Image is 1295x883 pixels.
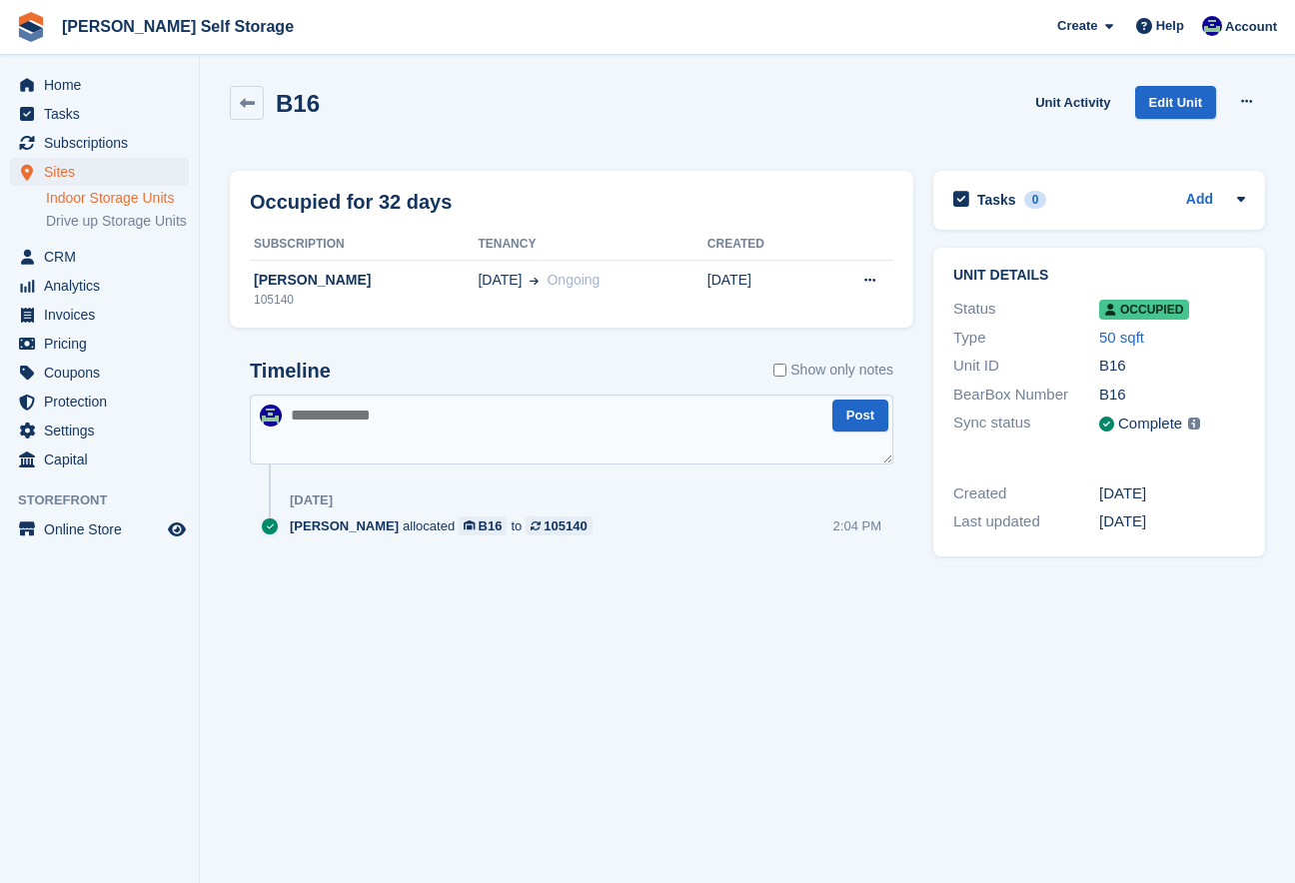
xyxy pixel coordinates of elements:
span: Home [44,71,164,99]
a: menu [10,71,189,99]
a: menu [10,158,189,186]
a: Edit Unit [1135,86,1216,119]
img: stora-icon-8386f47178a22dfd0bd8f6a31ec36ba5ce8667c1dd55bd0f319d3a0aa187defe.svg [16,12,46,42]
h2: Unit details [953,268,1245,284]
a: menu [10,330,189,358]
span: Settings [44,417,164,444]
div: B16 [479,516,503,535]
th: Tenancy [478,229,706,261]
span: [PERSON_NAME] [290,516,399,535]
a: B16 [459,516,507,535]
a: 50 sqft [1099,329,1144,346]
span: Analytics [44,272,164,300]
a: menu [10,100,189,128]
a: menu [10,515,189,543]
input: Show only notes [773,360,786,381]
span: Subscriptions [44,129,164,157]
span: Account [1225,17,1277,37]
a: menu [10,129,189,157]
div: B16 [1099,355,1245,378]
div: Complete [1118,413,1182,436]
span: Invoices [44,301,164,329]
span: [DATE] [478,270,522,291]
a: Preview store [165,517,189,541]
h2: Tasks [977,191,1016,209]
label: Show only notes [773,360,893,381]
a: Unit Activity [1027,86,1118,119]
a: 105140 [526,516,592,535]
a: menu [10,301,189,329]
img: icon-info-grey-7440780725fd019a000dd9b08b2336e03edf1995a4989e88bcd33f0948082b44.svg [1188,418,1200,430]
a: Add [1186,189,1213,212]
div: 0 [1024,191,1047,209]
a: Indoor Storage Units [46,189,189,208]
button: Post [832,400,888,433]
span: Tasks [44,100,164,128]
span: Help [1156,16,1184,36]
div: 105140 [250,291,478,309]
img: Justin Farthing [260,405,282,427]
a: menu [10,388,189,416]
div: Sync status [953,412,1099,437]
h2: B16 [276,90,320,117]
div: [DATE] [1099,482,1245,505]
a: menu [10,417,189,444]
span: Create [1057,16,1097,36]
a: menu [10,243,189,271]
span: CRM [44,243,164,271]
a: menu [10,272,189,300]
a: menu [10,359,189,387]
a: Drive up Storage Units [46,212,189,231]
span: Occupied [1099,300,1189,320]
div: allocated to [290,516,603,535]
div: [DATE] [290,492,333,508]
span: Sites [44,158,164,186]
span: Ongoing [547,272,600,288]
td: [DATE] [707,260,814,320]
div: B16 [1099,384,1245,407]
div: 105140 [544,516,587,535]
h2: Timeline [250,360,331,383]
div: [DATE] [1099,510,1245,533]
div: [PERSON_NAME] [250,270,478,291]
a: menu [10,445,189,473]
th: Created [707,229,814,261]
span: Pricing [44,330,164,358]
div: Last updated [953,510,1099,533]
span: Coupons [44,359,164,387]
span: Capital [44,445,164,473]
img: Justin Farthing [1202,16,1222,36]
div: 2:04 PM [833,516,881,535]
div: Created [953,482,1099,505]
span: Storefront [18,490,199,510]
div: BearBox Number [953,384,1099,407]
div: Unit ID [953,355,1099,378]
span: Protection [44,388,164,416]
th: Subscription [250,229,478,261]
a: [PERSON_NAME] Self Storage [54,10,302,43]
span: Online Store [44,515,164,543]
div: Status [953,298,1099,321]
div: Type [953,327,1099,350]
h2: Occupied for 32 days [250,187,452,217]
